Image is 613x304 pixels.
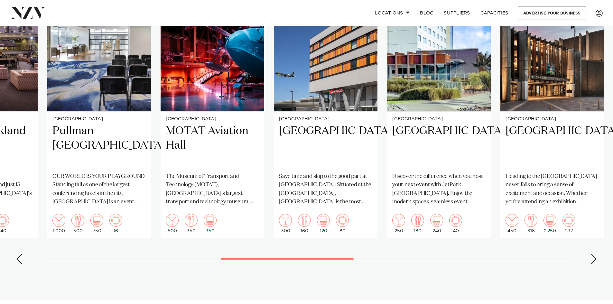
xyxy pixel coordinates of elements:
h2: [GEOGRAPHIC_DATA] [279,124,372,167]
small: [GEOGRAPHIC_DATA] [279,117,372,122]
p: The Museum of Transport and Technology (MOTAT), [GEOGRAPHIC_DATA]’s largest transport and technol... [166,172,259,206]
small: [GEOGRAPHIC_DATA] [392,117,486,122]
div: 1,000 [52,214,65,233]
div: 450 [506,214,518,233]
div: 500 [71,214,84,233]
div: 750 [90,214,103,233]
h2: Pullman [GEOGRAPHIC_DATA] [52,124,146,167]
div: 250 [392,214,405,233]
div: 120 [317,214,330,233]
img: meeting.png [109,214,122,227]
p: Heading to the [GEOGRAPHIC_DATA] never fails to bring a sense of excitement and occasion. Whether... [506,172,599,206]
div: 16 [109,214,122,233]
div: 160 [298,214,311,233]
small: [GEOGRAPHIC_DATA] [506,117,599,122]
small: [GEOGRAPHIC_DATA] [52,117,146,122]
img: theatre.png [543,214,556,227]
img: dining.png [185,214,198,227]
div: 240 [430,214,443,233]
div: 300 [279,214,292,233]
div: 40 [449,214,462,233]
h2: [GEOGRAPHIC_DATA] [392,124,486,167]
div: 350 [204,214,217,233]
p: OUR WORLD IS YOUR PLAYGROUND Standing tall as one of the largest conferencing hotels in the city,... [52,172,146,206]
img: cocktail.png [279,214,292,227]
p: Discover the difference when you host your next event with JetPark [GEOGRAPHIC_DATA]. Enjoy the m... [392,172,486,206]
img: meeting.png [336,214,349,227]
div: 80 [336,214,349,233]
a: BLOG [415,6,439,20]
img: theatre.png [90,214,103,227]
img: meeting.png [449,214,462,227]
img: cocktail.png [506,214,518,227]
h2: MOTAT Aviation Hall [166,124,259,167]
img: cocktail.png [392,214,405,227]
img: meeting.png [562,214,575,227]
img: dining.png [298,214,311,227]
div: 350 [185,214,198,233]
div: 2,250 [543,214,556,233]
img: dining.png [525,214,537,227]
img: theatre.png [430,214,443,227]
p: Save time and skip to the good part at [GEOGRAPHIC_DATA]. Situated at the [GEOGRAPHIC_DATA], [GEO... [279,172,372,206]
img: cocktail.png [166,214,179,227]
small: [GEOGRAPHIC_DATA] [166,117,259,122]
div: 237 [562,214,575,233]
img: dining.png [411,214,424,227]
a: Locations [370,6,415,20]
h2: [GEOGRAPHIC_DATA] [506,124,599,167]
div: 180 [411,214,424,233]
img: cocktail.png [52,214,65,227]
a: Advertise your business [518,6,586,20]
img: dining.png [71,214,84,227]
img: nzv-logo.png [10,7,45,19]
div: 318 [525,214,537,233]
a: SUPPLIERS [439,6,475,20]
div: 500 [166,214,179,233]
a: Capacities [475,6,514,20]
img: theatre.png [204,214,217,227]
img: theatre.png [317,214,330,227]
